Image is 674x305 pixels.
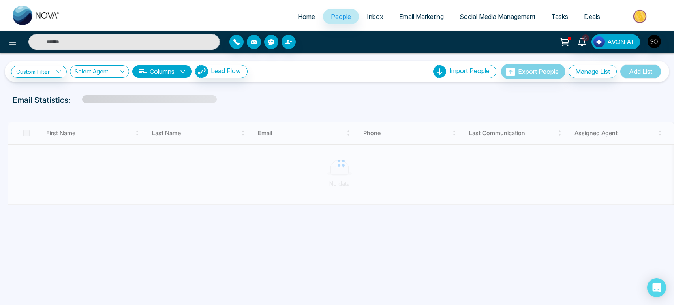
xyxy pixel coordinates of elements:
button: Lead Flow [195,65,248,78]
img: User Avatar [648,35,661,48]
a: Tasks [543,9,576,24]
span: Import People [449,67,490,75]
p: Email Statistics: [13,94,70,106]
a: Custom Filter [11,66,67,78]
span: down [180,68,186,75]
span: 8 [582,34,589,41]
div: Open Intercom Messenger [647,278,666,297]
a: Deals [576,9,608,24]
span: People [331,13,351,21]
a: People [323,9,359,24]
a: 8 [573,34,591,48]
span: AVON AI [607,37,633,47]
span: Email Marketing [399,13,444,21]
button: AVON AI [591,34,640,49]
span: Deals [584,13,600,21]
img: Lead Flow [593,36,605,47]
span: Home [298,13,315,21]
span: Export People [518,68,559,75]
button: Columnsdown [132,65,192,78]
a: Home [290,9,323,24]
span: Inbox [367,13,383,21]
a: Inbox [359,9,391,24]
button: Export People [501,64,565,79]
a: Email Marketing [391,9,452,24]
span: Social Media Management [460,13,535,21]
a: Lead FlowLead Flow [192,65,248,78]
img: Market-place.gif [612,8,669,25]
img: Lead Flow [195,65,208,78]
span: Tasks [551,13,568,21]
img: Nova CRM Logo [13,6,60,25]
button: Manage List [569,65,617,78]
span: Lead Flow [211,67,241,75]
a: Social Media Management [452,9,543,24]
